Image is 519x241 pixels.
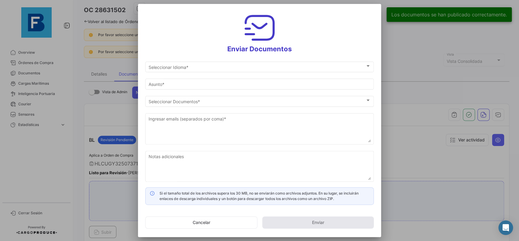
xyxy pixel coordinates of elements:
span: Seleccionar Idioma * [149,65,365,70]
h3: Enviar Documentos [145,11,374,53]
span: Seleccionar Documentos [149,99,365,104]
span: Si el tamaño total de los archivos supera los 30 MB, no se enviarán como archivos adjuntos. En su... [160,191,359,201]
div: Abrir Intercom Messenger [498,220,513,235]
button: Cancelar [145,216,257,229]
